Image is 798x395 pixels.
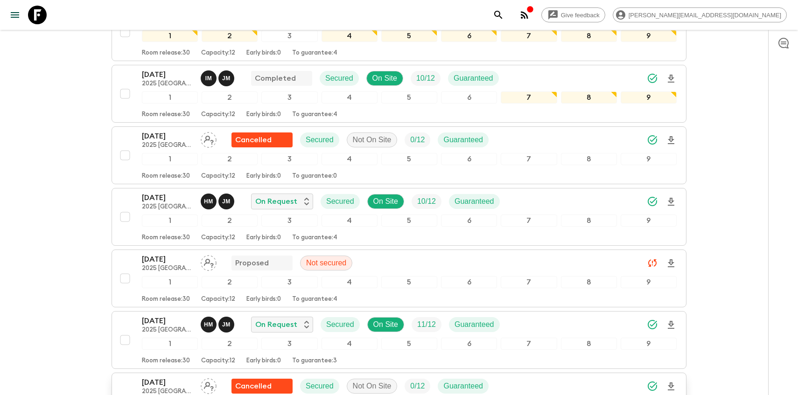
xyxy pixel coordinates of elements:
[373,319,398,330] p: On Site
[201,258,217,265] span: Assign pack leader
[142,30,198,42] div: 1
[201,317,236,333] button: HMJM
[621,153,677,165] div: 9
[246,173,281,180] p: Early birds: 0
[441,153,497,165] div: 6
[142,203,193,211] p: 2025 [GEOGRAPHIC_DATA] (Jun - Nov)
[142,131,193,142] p: [DATE]
[201,319,236,327] span: Halfani Mbasha, Joachim Mukungu
[325,73,353,84] p: Secured
[501,91,557,104] div: 7
[353,381,392,392] p: Not On Site
[561,338,617,350] div: 8
[142,173,190,180] p: Room release: 30
[292,234,337,242] p: To guarantee: 4
[416,73,435,84] p: 10 / 12
[204,321,213,328] p: H M
[405,379,430,394] div: Trip Fill
[441,215,497,227] div: 6
[367,317,404,332] div: On Site
[261,91,317,104] div: 3
[246,296,281,303] p: Early birds: 0
[201,173,235,180] p: Capacity: 12
[561,276,617,288] div: 8
[204,198,213,205] p: H M
[541,7,605,22] a: Give feedback
[621,91,677,104] div: 9
[202,338,258,350] div: 2
[306,381,334,392] p: Secured
[613,7,787,22] div: [PERSON_NAME][EMAIL_ADDRESS][DOMAIN_NAME]
[142,192,193,203] p: [DATE]
[142,49,190,57] p: Room release: 30
[6,6,24,24] button: menu
[405,132,430,147] div: Trip Fill
[366,71,403,86] div: On Site
[142,111,190,118] p: Room release: 30
[623,12,786,19] span: [PERSON_NAME][EMAIL_ADDRESS][DOMAIN_NAME]
[561,91,617,104] div: 8
[142,326,193,334] p: 2025 [GEOGRAPHIC_DATA] (Jun - Nov)
[306,134,334,146] p: Secured
[381,276,437,288] div: 5
[441,338,497,350] div: 6
[261,153,317,165] div: 3
[321,194,360,209] div: Secured
[112,249,686,307] button: [DATE]2025 [GEOGRAPHIC_DATA] (Jun - Nov)Assign pack leaderProposedNot secured123456789Room releas...
[261,30,317,42] div: 3
[222,198,231,205] p: J M
[381,30,437,42] div: 5
[142,153,198,165] div: 1
[201,111,235,118] p: Capacity: 12
[441,276,497,288] div: 6
[202,30,258,42] div: 2
[647,257,658,269] svg: Unable to sync - Check prices and secured
[501,276,557,288] div: 7
[201,194,236,209] button: HMJM
[353,134,392,146] p: Not On Site
[112,3,686,61] button: [DATE]2024 V2 (old)Assign pack leaderFlash Pack cancellationSecuredNot On SiteTrip Fill123456789R...
[231,132,293,147] div: Flash Pack cancellation
[665,381,677,392] svg: Download Onboarding
[621,338,677,350] div: 9
[561,30,617,42] div: 8
[322,30,378,42] div: 4
[381,338,437,350] div: 5
[441,30,497,42] div: 6
[142,265,193,272] p: 2025 [GEOGRAPHIC_DATA] (Jun - Nov)
[202,276,258,288] div: 2
[455,319,494,330] p: Guaranteed
[142,315,193,326] p: [DATE]
[373,196,398,207] p: On Site
[665,258,677,269] svg: Download Onboarding
[142,215,198,227] div: 1
[201,357,235,365] p: Capacity: 12
[222,321,231,328] p: J M
[201,135,217,142] span: Assign pack leader
[261,215,317,227] div: 3
[556,12,605,19] span: Give feedback
[246,49,281,57] p: Early birds: 0
[417,319,436,330] p: 11 / 12
[412,317,441,332] div: Trip Fill
[410,381,425,392] p: 0 / 12
[665,73,677,84] svg: Download Onboarding
[326,319,354,330] p: Secured
[489,6,508,24] button: search adventures
[292,357,337,365] p: To guarantee: 3
[292,296,337,303] p: To guarantee: 4
[443,134,483,146] p: Guaranteed
[621,30,677,42] div: 9
[231,379,293,394] div: Flash Pack cancellation
[647,319,658,330] svg: Synced Successfully
[501,215,557,227] div: 7
[235,257,269,269] p: Proposed
[202,153,258,165] div: 2
[246,111,281,118] p: Early birds: 0
[202,91,258,104] div: 2
[322,215,378,227] div: 4
[647,134,658,146] svg: Synced Successfully
[142,276,198,288] div: 1
[142,234,190,242] p: Room release: 30
[381,153,437,165] div: 5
